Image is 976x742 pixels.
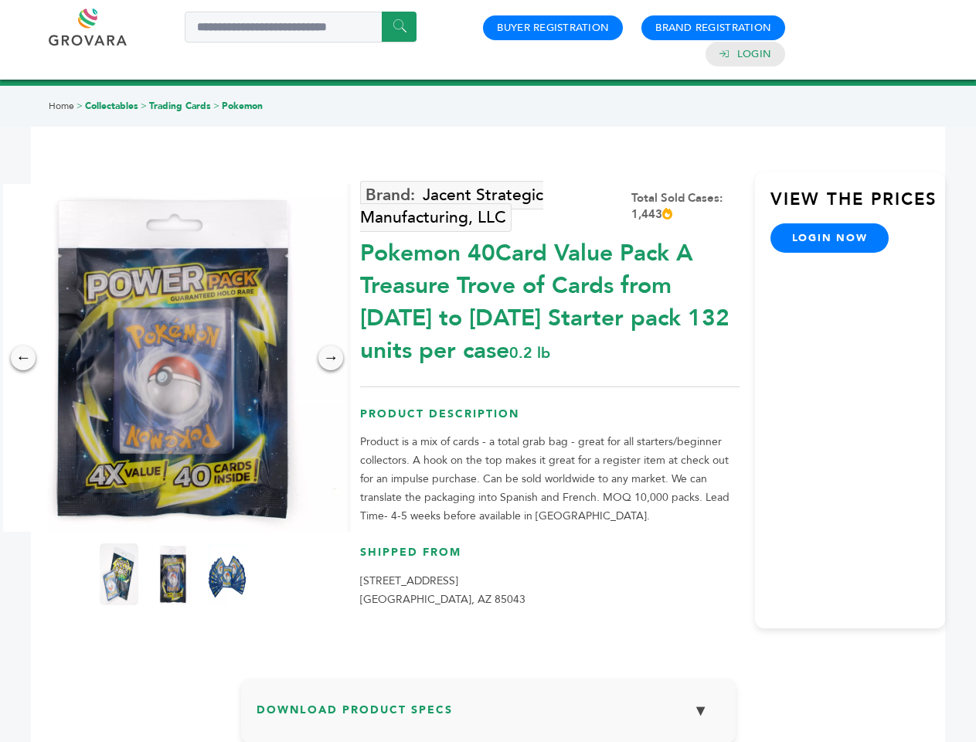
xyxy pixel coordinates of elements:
a: Pokemon [222,100,263,112]
img: Pokemon 40-Card Value Pack – A Treasure Trove of Cards from 1996 to 2024 - Starter pack! 132 unit... [208,543,247,605]
a: Buyer Registration [497,21,609,35]
h3: Download Product Specs [257,694,720,739]
a: Login [737,47,771,61]
a: Trading Cards [149,100,211,112]
h3: Shipped From [360,545,740,572]
span: 0.2 lb [509,342,550,363]
a: Collectables [85,100,138,112]
img: Pokemon 40-Card Value Pack – A Treasure Trove of Cards from 1996 to 2024 - Starter pack! 132 unit... [100,543,138,605]
p: [STREET_ADDRESS] [GEOGRAPHIC_DATA], AZ 85043 [360,572,740,609]
a: login now [770,223,889,253]
a: Brand Registration [655,21,771,35]
h3: View the Prices [770,188,945,223]
div: Total Sold Cases: 1,443 [631,190,740,223]
input: Search a product or brand... [185,12,417,43]
p: Product is a mix of cards - a total grab bag - great for all starters/beginner collectors. A hook... [360,433,740,526]
span: > [141,100,147,112]
div: → [318,345,343,370]
div: ← [11,345,36,370]
button: ▼ [682,694,720,727]
a: Home [49,100,74,112]
h3: Product Description [360,407,740,434]
a: Jacent Strategic Manufacturing, LLC [360,181,543,232]
span: > [77,100,83,112]
img: Pokemon 40-Card Value Pack – A Treasure Trove of Cards from 1996 to 2024 - Starter pack! 132 unit... [154,543,192,605]
div: Pokemon 40Card Value Pack A Treasure Trove of Cards from [DATE] to [DATE] Starter pack 132 units ... [360,230,740,367]
span: > [213,100,219,112]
